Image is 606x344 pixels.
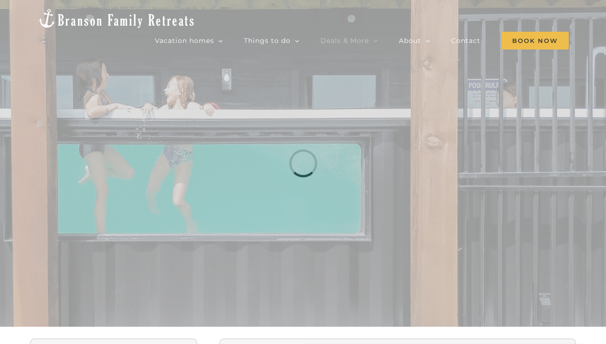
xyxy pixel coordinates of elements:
span: Contact [451,37,481,44]
nav: Main Menu [155,31,569,50]
span: Vacation homes [155,37,214,44]
a: Contact [451,31,481,50]
a: Things to do [244,31,300,50]
a: About [399,31,430,50]
span: Things to do [244,37,291,44]
span: Book Now [502,32,569,49]
span: About [399,37,421,44]
a: Book Now [502,31,569,50]
span: Deals & More [320,37,369,44]
a: Vacation homes [155,31,223,50]
a: Deals & More [320,31,378,50]
img: Branson Family Retreats Logo [37,8,195,29]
